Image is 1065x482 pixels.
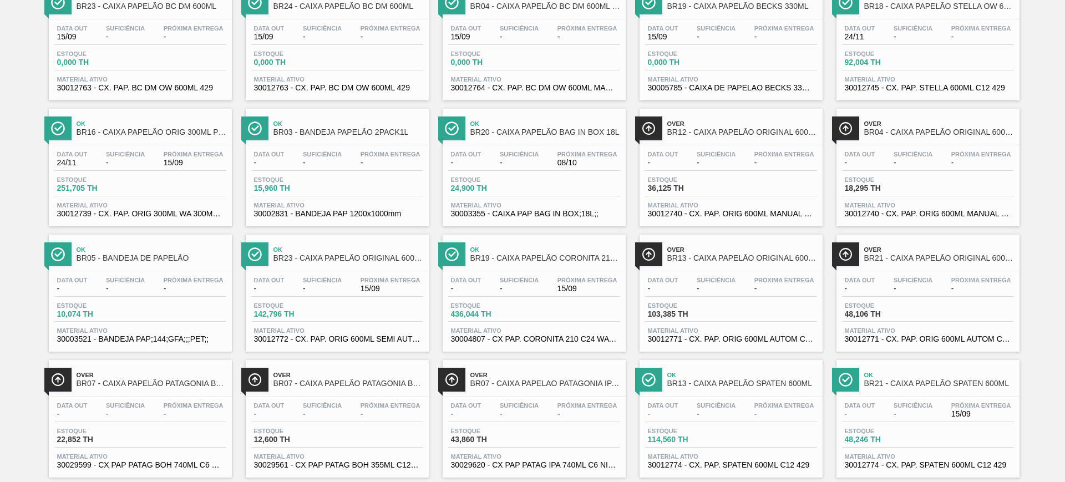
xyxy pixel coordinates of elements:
[434,226,631,352] a: ÍconeOkBR19 - CAIXA PAPELÃO CORONITA 210MLData out-Suficiência-Próxima Entrega15/09Estoque436,044...
[361,410,420,418] span: -
[164,25,224,32] span: Próxima Entrega
[451,402,481,409] span: Data out
[57,210,224,218] span: 30012739 - CX. PAP. ORIG 300ML WA 300ML PROP 429
[894,159,932,167] span: -
[164,151,224,158] span: Próxima Entrega
[164,402,224,409] span: Próxima Entrega
[445,373,459,387] img: Ícone
[500,33,539,41] span: -
[894,151,932,158] span: Suficiência
[445,121,459,135] img: Ícone
[254,435,332,444] span: 12,600 TH
[254,302,332,309] span: Estoque
[106,410,145,418] span: -
[648,453,814,460] span: Material ativo
[248,247,262,261] img: Ícone
[451,84,617,92] span: 30012764 - CX. PAP. BC DM OW 600ML MANUAL 429
[254,453,420,460] span: Material ativo
[303,151,342,158] span: Suficiência
[77,128,226,136] span: BR16 - CAIXA PAPELÃO ORIG 300ML PROPRIETÁRIA
[667,246,817,253] span: Over
[697,159,736,167] span: -
[51,121,65,135] img: Ícone
[57,310,135,318] span: 10,074 TH
[648,202,814,209] span: Material ativo
[754,151,814,158] span: Próxima Entrega
[648,410,678,418] span: -
[845,50,922,57] span: Estoque
[303,25,342,32] span: Suficiência
[254,402,285,409] span: Data out
[894,410,932,418] span: -
[237,226,434,352] a: ÍconeOkBR23 - CAIXA PAPELÃO ORIGINAL 600MLData out-Suficiência-Próxima Entrega15/09Estoque142,796...
[451,461,617,469] span: 30029620 - CX PAP PATAG IPA 740ML C6 NIV24
[254,310,332,318] span: 142,796 TH
[557,151,617,158] span: Próxima Entrega
[500,402,539,409] span: Suficiência
[57,202,224,209] span: Material ativo
[839,121,853,135] img: Ícone
[951,25,1011,32] span: Próxima Entrega
[254,176,332,183] span: Estoque
[451,428,529,434] span: Estoque
[237,352,434,478] a: ÍconeOverBR07 - CAIXA PAPELÃO PATAGONIA BOH PILSNER 355MLData out-Suficiência-Próxima Entrega-Est...
[273,2,423,11] span: BR24 - CAIXA PAPELÃO BC DM 600ML
[77,246,226,253] span: Ok
[254,159,285,167] span: -
[57,402,88,409] span: Data out
[451,453,617,460] span: Material ativo
[648,184,726,192] span: 36,125 TH
[667,128,817,136] span: BR12 - CAIXA PAPELÃO ORIGINAL 600ML
[434,352,631,478] a: ÍconeOverBR07 - CAIXA PAPELAO PATAGONIA IPA 740ML C/6Data out-Suficiência-Próxima Entrega-Estoque...
[697,33,736,41] span: -
[951,285,1011,293] span: -
[828,352,1025,478] a: ÍconeOkBR21 - CAIXA PAPELÃO SPATEN 600MLData out-Suficiência-Próxima Entrega15/09Estoque48,246 TH...
[845,159,875,167] span: -
[500,277,539,283] span: Suficiência
[500,159,539,167] span: -
[451,302,529,309] span: Estoque
[273,128,423,136] span: BR03 - BANDEJA PAPELÃO 2PACK1L
[754,285,814,293] span: -
[106,25,145,32] span: Suficiência
[254,84,420,92] span: 30012763 - CX. PAP. BC DM OW 600ML 429
[845,84,1011,92] span: 30012745 - CX. PAP. STELLA 600ML C12 429
[845,202,1011,209] span: Material ativo
[667,254,817,262] span: BR13 - CAIXA PAPELÃO ORIGINAL 600ML
[57,327,224,334] span: Material ativo
[845,25,875,32] span: Data out
[470,128,620,136] span: BR20 - CAIXA PAPELÃO BAG IN BOX 18L
[451,327,617,334] span: Material ativo
[254,428,332,434] span: Estoque
[254,327,420,334] span: Material ativo
[57,435,135,444] span: 22,852 TH
[273,379,423,388] span: BR07 - CAIXA PAPELÃO PATAGONIA BOH PILSNER 355ML
[648,33,678,41] span: 15/09
[557,159,617,167] span: 08/10
[839,247,853,261] img: Ícone
[303,277,342,283] span: Suficiência
[839,373,853,387] img: Ícone
[697,402,736,409] span: Suficiência
[254,285,285,293] span: -
[57,335,224,343] span: 30003521 - BANDEJA PAP;144;GFA;;;PET;;
[164,285,224,293] span: -
[470,2,620,11] span: BR04 - CAIXA PAPELÃO BC DM 600ML MANUAL
[451,25,481,32] span: Data out
[57,33,88,41] span: 15/09
[845,302,922,309] span: Estoque
[164,33,224,41] span: -
[864,246,1014,253] span: Over
[697,277,736,283] span: Suficiência
[451,202,617,209] span: Material ativo
[845,461,1011,469] span: 30012774 - CX. PAP. SPATEN 600ML C12 429
[864,254,1014,262] span: BR21 - CAIXA PAPELÃO ORIGINAL 600ML
[361,151,420,158] span: Próxima Entrega
[77,2,226,11] span: BR23 - CAIXA PAPELÃO BC DM 600ML
[451,58,529,67] span: 0,000 TH
[106,159,145,167] span: -
[648,428,726,434] span: Estoque
[557,402,617,409] span: Próxima Entrega
[254,277,285,283] span: Data out
[648,285,678,293] span: -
